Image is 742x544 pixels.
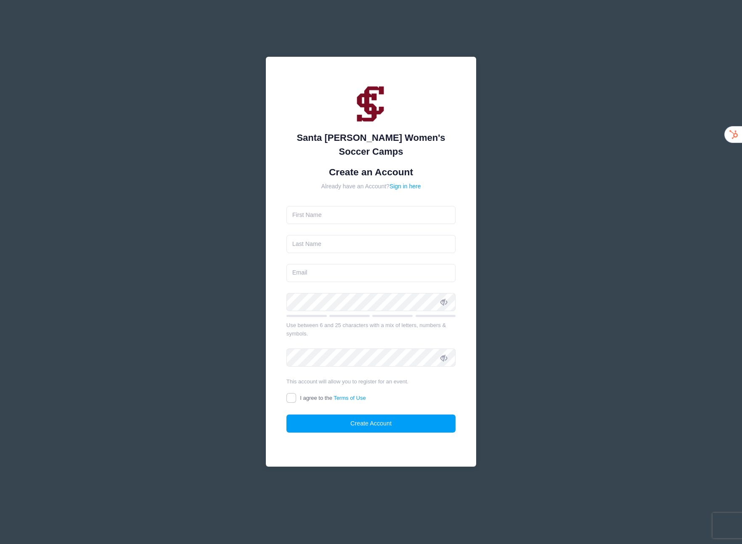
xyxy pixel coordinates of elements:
span: I agree to the [300,395,366,401]
a: Sign in here [390,183,421,190]
div: Santa [PERSON_NAME] Women's Soccer Camps [286,131,456,158]
input: First Name [286,206,456,224]
h1: Create an Account [286,166,456,178]
input: Email [286,264,456,282]
img: Santa Clara Women's Soccer Camps [346,77,396,128]
button: Create Account [286,415,456,433]
div: Already have an Account? [286,182,456,191]
div: Use between 6 and 25 characters with a mix of letters, numbers & symbols. [286,321,456,338]
input: Last Name [286,235,456,253]
a: Terms of Use [334,395,366,401]
div: This account will allow you to register for an event. [286,378,456,386]
input: I agree to theTerms of Use [286,393,296,403]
